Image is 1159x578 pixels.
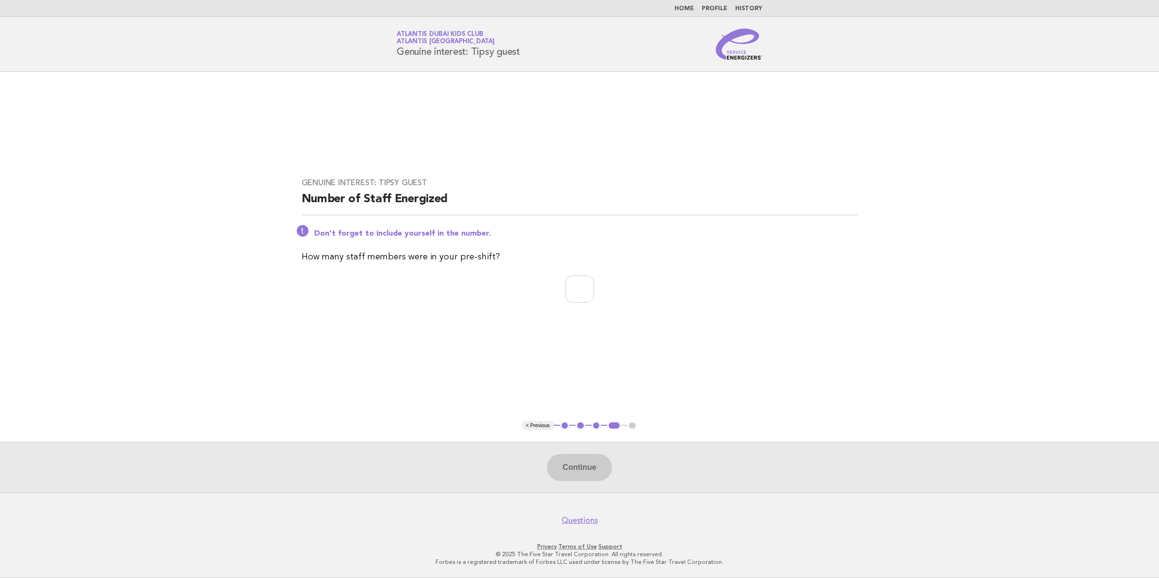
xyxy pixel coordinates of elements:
a: Profile [702,6,727,12]
a: Support [598,543,622,550]
button: 3 [592,421,601,431]
button: 2 [576,421,585,431]
a: Terms of Use [558,543,597,550]
h2: Number of Staff Energized [302,192,858,215]
button: < Previous [522,421,553,431]
a: History [735,6,762,12]
h3: Genuine interest: Tipsy guest [302,178,858,188]
button: 1 [560,421,570,431]
a: Atlantis Dubai Kids ClubAtlantis [GEOGRAPHIC_DATA] [397,31,495,45]
img: Service Energizers [716,29,762,60]
p: © 2025 The Five Star Travel Corporation. All rights reserved. [283,550,876,558]
h1: Genuine interest: Tipsy guest [397,32,520,57]
a: Home [675,6,694,12]
p: Don't forget to include yourself in the number. [314,229,858,239]
button: 4 [607,421,621,431]
a: Questions [562,515,598,525]
p: How many staff members were in your pre-shift? [302,250,858,264]
span: Atlantis [GEOGRAPHIC_DATA] [397,39,495,45]
p: Forbes is a registered trademark of Forbes LLC used under license by The Five Star Travel Corpora... [283,558,876,566]
a: Privacy [537,543,557,550]
p: · · [283,543,876,550]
